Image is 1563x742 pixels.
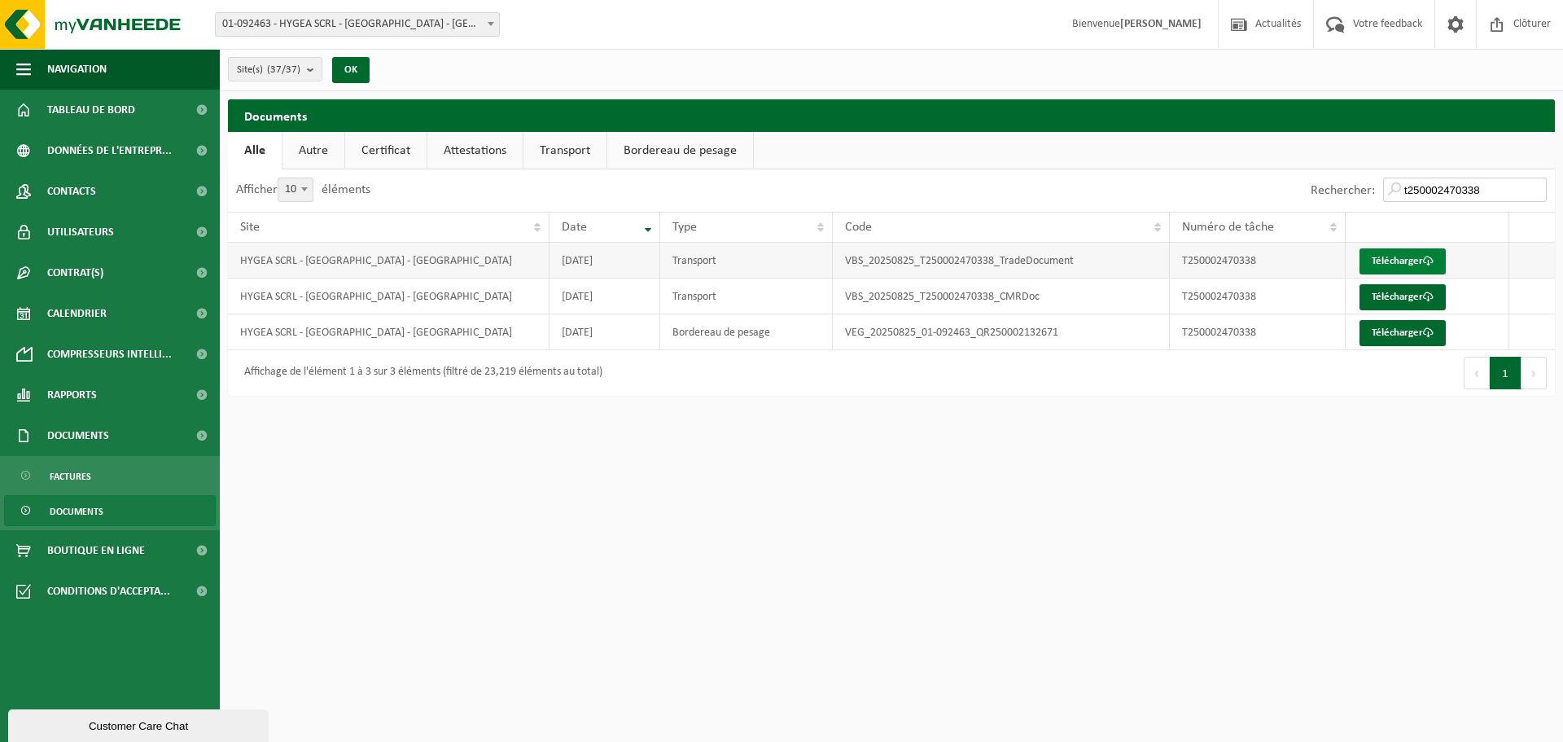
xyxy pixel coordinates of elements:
[332,57,370,83] button: OK
[1170,243,1346,279] td: T250002470338
[660,243,833,279] td: Transport
[47,375,97,415] span: Rapports
[672,221,697,234] span: Type
[562,221,587,234] span: Date
[267,64,300,75] count: (37/37)
[1521,357,1547,389] button: Next
[1182,221,1274,234] span: Numéro de tâche
[228,99,1555,131] h2: Documents
[216,13,499,36] span: 01-092463 - HYGEA SCRL - HAVRE - HAVRÉ
[282,132,344,169] a: Autre
[660,279,833,314] td: Transport
[660,314,833,350] td: Bordereau de pesage
[549,279,659,314] td: [DATE]
[1311,184,1375,197] label: Rechercher:
[845,221,872,234] span: Code
[47,252,103,293] span: Contrat(s)
[47,49,107,90] span: Navigation
[833,279,1170,314] td: VBS_20250825_T250002470338_CMRDoc
[228,132,282,169] a: Alle
[549,314,659,350] td: [DATE]
[278,178,313,201] span: 10
[833,314,1170,350] td: VEG_20250825_01-092463_QR250002132671
[278,178,313,202] span: 10
[1120,18,1202,30] strong: [PERSON_NAME]
[833,243,1170,279] td: VBS_20250825_T250002470338_TradeDocument
[1359,320,1446,346] a: Télécharger
[427,132,523,169] a: Attestations
[47,530,145,571] span: Boutique en ligne
[47,212,114,252] span: Utilisateurs
[236,358,602,388] div: Affichage de l'élément 1 à 3 sur 3 éléments (filtré de 23,219 éléments au total)
[607,132,753,169] a: Bordereau de pesage
[1359,284,1446,310] a: Télécharger
[1170,279,1346,314] td: T250002470338
[8,706,272,742] iframe: chat widget
[228,314,549,350] td: HYGEA SCRL - [GEOGRAPHIC_DATA] - [GEOGRAPHIC_DATA]
[47,415,109,456] span: Documents
[345,132,427,169] a: Certificat
[4,460,216,491] a: Factures
[1359,248,1446,274] a: Télécharger
[228,57,322,81] button: Site(s)(37/37)
[228,243,549,279] td: HYGEA SCRL - [GEOGRAPHIC_DATA] - [GEOGRAPHIC_DATA]
[237,58,300,82] span: Site(s)
[1170,314,1346,350] td: T250002470338
[47,293,107,334] span: Calendrier
[215,12,500,37] span: 01-092463 - HYGEA SCRL - HAVRE - HAVRÉ
[47,130,172,171] span: Données de l'entrepr...
[523,132,606,169] a: Transport
[47,571,170,612] span: Conditions d'accepta...
[47,90,135,130] span: Tableau de bord
[47,171,96,212] span: Contacts
[1490,357,1521,389] button: 1
[549,243,659,279] td: [DATE]
[50,496,103,527] span: Documents
[47,334,172,375] span: Compresseurs intelli...
[236,183,370,196] label: Afficher éléments
[228,279,549,314] td: HYGEA SCRL - [GEOGRAPHIC_DATA] - [GEOGRAPHIC_DATA]
[1464,357,1490,389] button: Previous
[50,461,91,492] span: Factures
[240,221,260,234] span: Site
[4,495,216,526] a: Documents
